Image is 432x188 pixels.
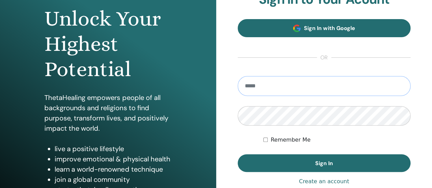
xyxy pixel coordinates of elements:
[270,136,310,144] label: Remember Me
[55,174,171,185] li: join a global community
[44,92,171,133] p: ThetaHealing empowers people of all backgrounds and religions to find purpose, transform lives, a...
[238,19,411,37] a: Sign In with Google
[238,154,411,172] button: Sign In
[263,136,410,144] div: Keep me authenticated indefinitely or until I manually logout
[55,164,171,174] li: learn a world-renowned technique
[44,6,171,82] h1: Unlock Your Highest Potential
[304,25,355,32] span: Sign In with Google
[317,54,331,62] span: or
[55,154,171,164] li: improve emotional & physical health
[315,160,333,167] span: Sign In
[299,177,349,186] a: Create an account
[55,144,171,154] li: live a positive lifestyle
